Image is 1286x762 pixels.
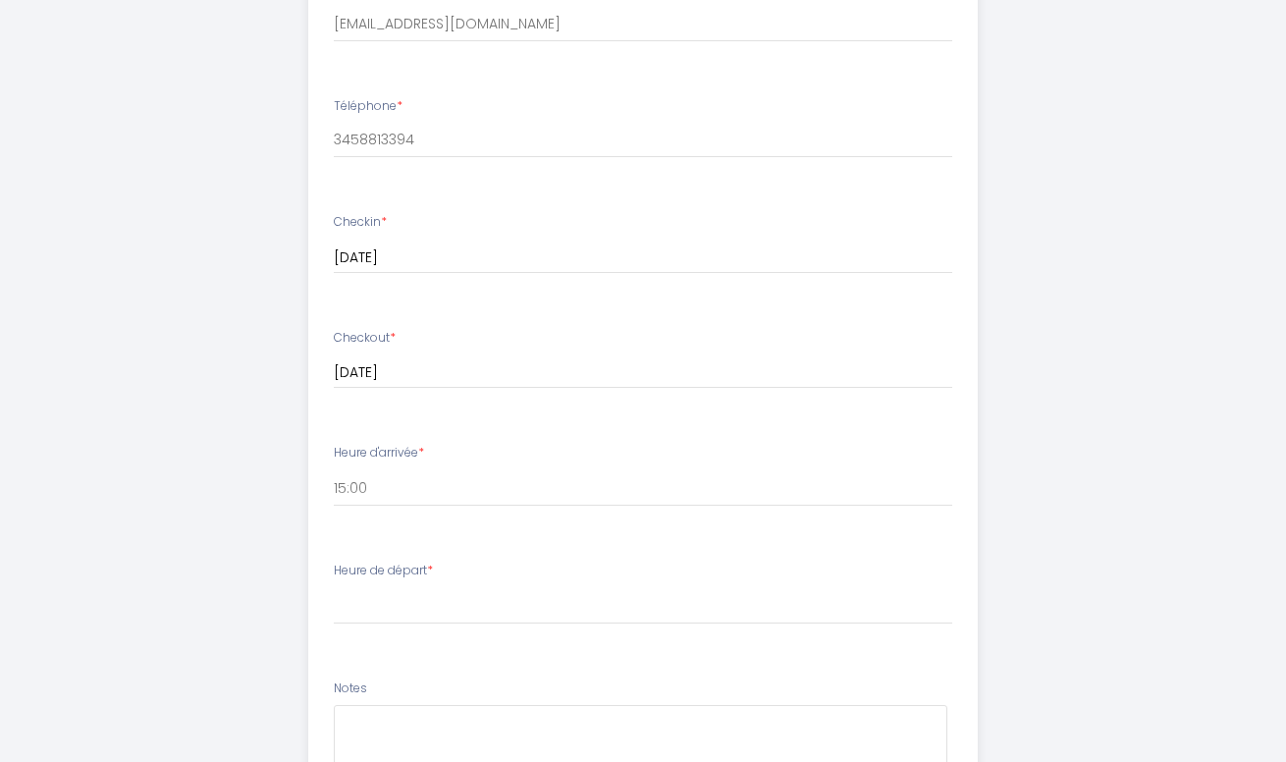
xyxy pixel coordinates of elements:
label: Checkin [334,213,387,232]
label: Checkout [334,329,396,348]
label: Téléphone [334,97,402,116]
label: Notes [334,680,367,698]
label: Heure de départ [334,562,433,580]
label: Heure d'arrivée [334,444,424,463]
